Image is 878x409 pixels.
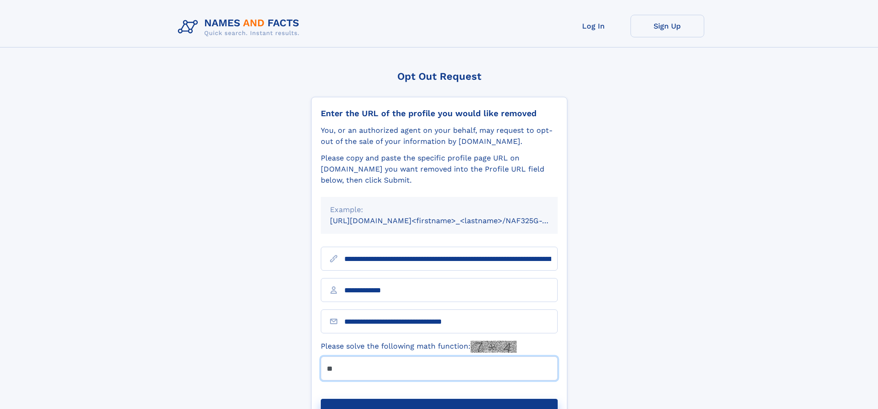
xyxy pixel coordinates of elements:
[321,108,558,119] div: Enter the URL of the profile you would like removed
[557,15,631,37] a: Log In
[321,125,558,147] div: You, or an authorized agent on your behalf, may request to opt-out of the sale of your informatio...
[330,204,548,215] div: Example:
[321,341,517,353] label: Please solve the following math function:
[321,153,558,186] div: Please copy and paste the specific profile page URL on [DOMAIN_NAME] you want removed into the Pr...
[311,71,567,82] div: Opt Out Request
[330,216,575,225] small: [URL][DOMAIN_NAME]<firstname>_<lastname>/NAF325G-xxxxxxxx
[174,15,307,40] img: Logo Names and Facts
[631,15,704,37] a: Sign Up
